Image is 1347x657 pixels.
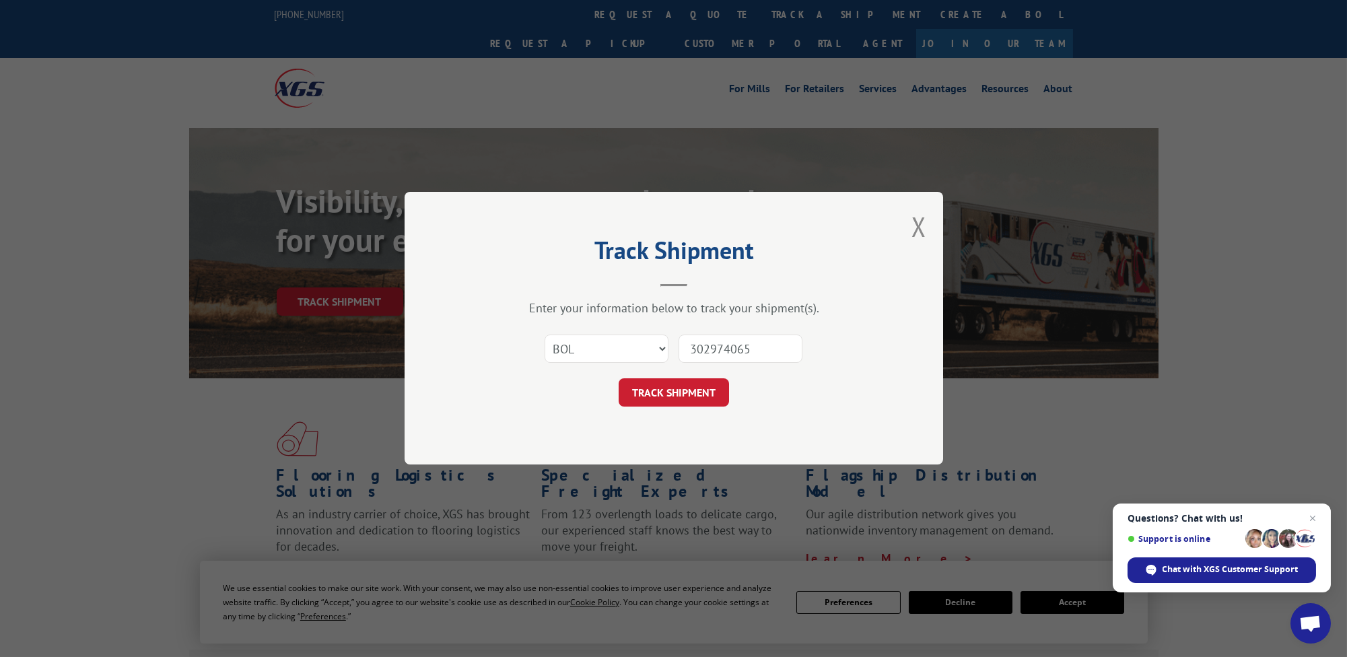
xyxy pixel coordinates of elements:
[679,335,802,364] input: Number(s)
[619,379,729,407] button: TRACK SHIPMENT
[472,301,876,316] div: Enter your information below to track your shipment(s).
[1163,563,1299,576] span: Chat with XGS Customer Support
[1290,603,1331,644] a: Open chat
[1128,534,1241,544] span: Support is online
[1128,513,1316,524] span: Questions? Chat with us!
[1128,557,1316,583] span: Chat with XGS Customer Support
[911,209,926,244] button: Close modal
[472,241,876,267] h2: Track Shipment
